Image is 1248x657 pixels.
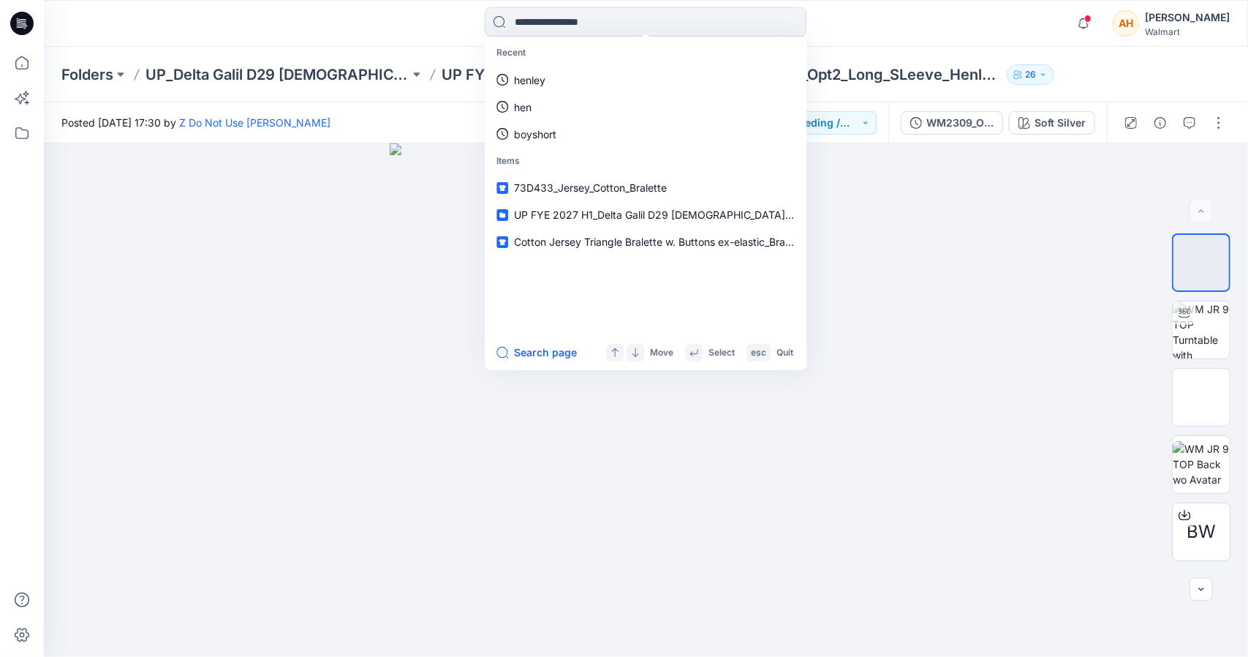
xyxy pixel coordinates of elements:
a: boyshort [488,121,803,148]
p: esc [751,345,766,361]
span: UP FYE 2027 H1_Delta Galil D29 [DEMOGRAPHIC_DATA] NOBO Bras [514,209,843,221]
a: hen [488,94,803,121]
p: Items [488,148,803,175]
a: UP FYE 2026 S1 - Delta D29 [DEMOGRAPHIC_DATA] Sleepwear [442,64,706,85]
p: hen [514,100,532,115]
div: [PERSON_NAME] [1145,9,1230,26]
img: WM JR 9 TOP Back wo Avatar [1173,441,1230,487]
p: boyshort [514,127,556,142]
a: henley [488,67,803,94]
div: WM2309_Opt2_Long_SLeeve_Henley_Top [926,115,994,131]
span: BW [1187,519,1216,545]
a: UP FYE 2027 H1_Delta Galil D29 [DEMOGRAPHIC_DATA] NOBO Bras [488,201,803,228]
button: Soft Silver [1009,111,1095,135]
button: 26 [1007,64,1054,85]
p: Recent [488,40,803,67]
p: WM2309_Opt2_Long_SLeeve_Henley_Top [738,64,1002,85]
div: Walmart [1145,26,1230,37]
p: Quit [776,345,793,361]
img: WM JR 9 TOP Turntable with Avatar-Arms Down [1173,301,1230,358]
span: Posted [DATE] 17:30 by [61,115,330,130]
span: 73D433_Jersey_Cotton_Bralette [514,181,667,194]
a: Z Do Not Use [PERSON_NAME] [179,116,330,129]
p: Move [650,345,673,361]
a: Cotton Jersey Triangle Bralette w. Buttons ex-elastic_Bra (1) [488,228,803,255]
button: Details [1149,111,1172,135]
img: eyJhbGciOiJIUzI1NiIsImtpZCI6IjAiLCJzbHQiOiJzZXMiLCJ0eXAiOiJKV1QifQ.eyJkYXRhIjp7InR5cGUiOiJzdG9yYW... [390,143,903,657]
div: Soft Silver [1035,115,1086,131]
p: henley [514,72,545,88]
a: UP_Delta Galil D29 [DEMOGRAPHIC_DATA] Sleep [145,64,409,85]
a: 73D433_Jersey_Cotton_Bralette [488,174,803,201]
button: Search page [496,344,577,361]
span: Cotton Jersey Triangle Bralette w. Buttons ex-elastic_Bra (1) [514,236,800,248]
p: 26 [1025,67,1036,83]
div: AH [1113,10,1139,37]
p: Select [708,345,735,361]
a: Folders [61,64,113,85]
button: WM2309_Opt2_Long_SLeeve_Henley_Top [901,111,1003,135]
